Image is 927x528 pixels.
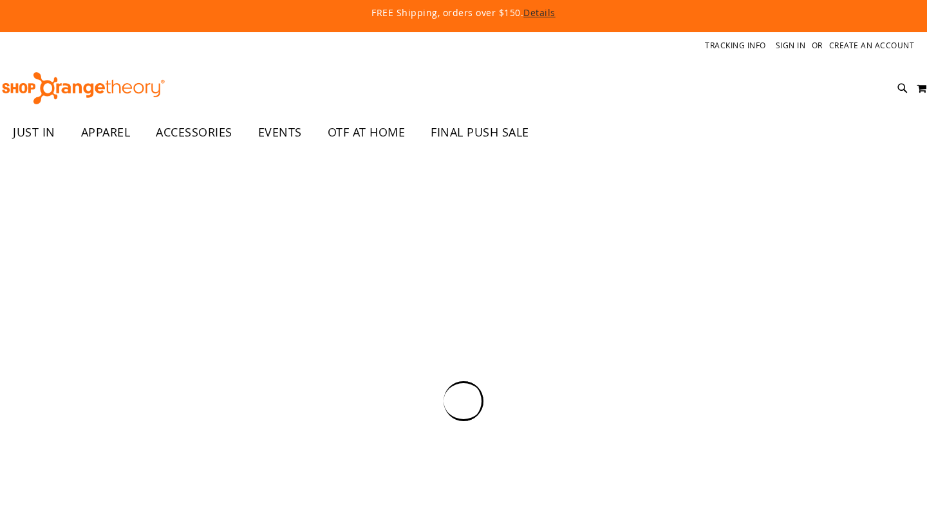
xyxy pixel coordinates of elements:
a: FINAL PUSH SALE [418,118,542,147]
span: OTF AT HOME [328,118,406,147]
a: OTF AT HOME [315,118,418,147]
span: APPAREL [81,118,131,147]
p: FREE Shipping, orders over $150. [77,6,850,19]
a: Create an Account [829,40,915,51]
a: APPAREL [68,118,144,147]
a: EVENTS [245,118,315,147]
a: Tracking Info [705,40,766,51]
span: JUST IN [13,118,55,147]
a: Sign In [776,40,806,51]
a: ACCESSORIES [143,118,245,147]
span: FINAL PUSH SALE [431,118,529,147]
span: ACCESSORIES [156,118,232,147]
span: EVENTS [258,118,302,147]
a: Details [523,6,556,19]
